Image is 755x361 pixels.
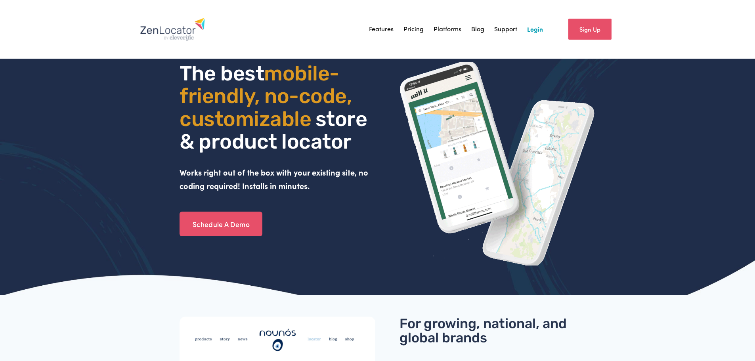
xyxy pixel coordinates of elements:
strong: Works right out of the box with your existing site, no coding required! Installs in minutes. [180,167,370,191]
a: Schedule A Demo [180,212,262,236]
a: Features [369,23,394,35]
span: store & product locator [180,107,371,154]
img: ZenLocator phone mockup gif [399,62,595,265]
span: The best [180,61,264,86]
a: Pricing [403,23,424,35]
a: Login [527,23,543,35]
a: Blog [471,23,484,35]
img: Zenlocator [140,17,205,41]
a: Support [494,23,517,35]
span: For growing, national, and global brands [399,315,570,346]
span: mobile- friendly, no-code, customizable [180,61,356,131]
a: Sign Up [568,19,612,40]
a: Platforms [434,23,461,35]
